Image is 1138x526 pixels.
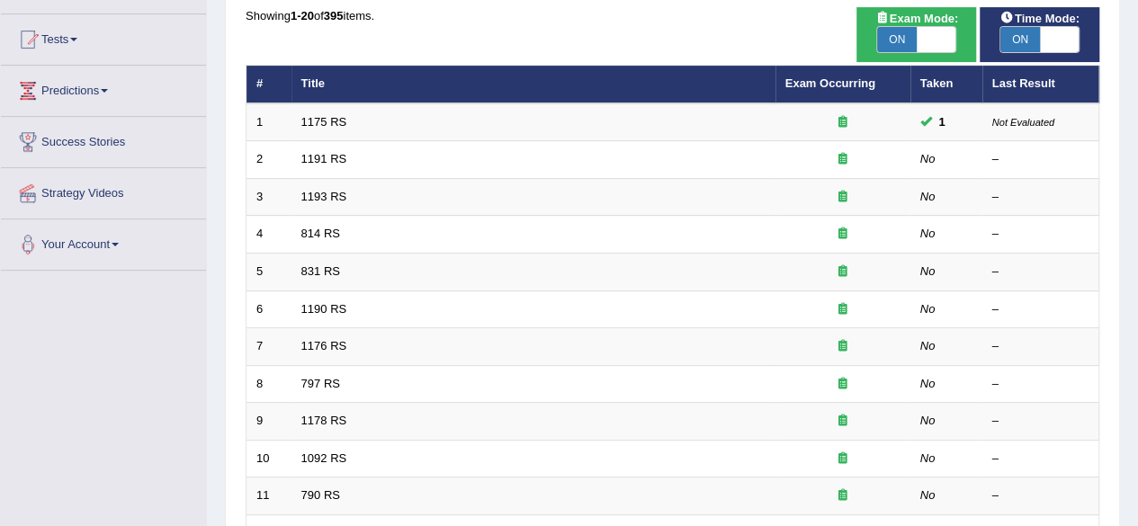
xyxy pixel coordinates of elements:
span: Exam Mode: [868,9,965,28]
div: Show exams occurring in exams [856,7,976,62]
em: No [920,414,936,427]
a: Your Account [1,219,206,264]
em: No [920,264,936,278]
div: – [992,263,1089,281]
div: Exam occurring question [785,151,901,168]
em: No [920,190,936,203]
em: No [920,451,936,465]
a: 1191 RS [301,152,347,165]
div: – [992,301,1089,318]
b: 1-20 [291,9,314,22]
th: Last Result [982,66,1099,103]
div: – [992,413,1089,430]
em: No [920,339,936,352]
a: 814 RS [301,227,340,240]
td: 5 [246,254,291,291]
em: No [920,152,936,165]
em: No [920,377,936,390]
a: 1193 RS [301,190,347,203]
a: Predictions [1,66,206,111]
th: # [246,66,291,103]
a: 1176 RS [301,339,347,352]
a: Tests [1,14,206,59]
em: No [920,227,936,240]
td: 8 [246,365,291,403]
span: ON [1000,27,1040,52]
div: – [992,338,1089,355]
td: 10 [246,440,291,477]
td: 6 [246,290,291,328]
td: 2 [246,141,291,179]
div: – [992,450,1089,468]
div: – [992,376,1089,393]
td: 7 [246,328,291,366]
em: No [920,302,936,316]
div: – [992,487,1089,504]
div: Exam occurring question [785,413,901,430]
a: Strategy Videos [1,168,206,213]
th: Title [291,66,775,103]
a: Exam Occurring [785,76,875,90]
td: 4 [246,216,291,254]
div: Exam occurring question [785,301,901,318]
a: 1178 RS [301,414,347,427]
div: Exam occurring question [785,450,901,468]
div: Exam occurring question [785,263,901,281]
td: 3 [246,178,291,216]
div: Exam occurring question [785,376,901,393]
td: 11 [246,477,291,515]
div: Exam occurring question [785,338,901,355]
a: 790 RS [301,488,340,502]
span: You cannot take this question anymore [932,112,953,131]
span: Time Mode: [993,9,1087,28]
div: – [992,226,1089,243]
td: 9 [246,403,291,441]
div: Showing of items. [246,7,1099,24]
div: Exam occurring question [785,189,901,206]
div: – [992,189,1089,206]
div: – [992,151,1089,168]
div: Exam occurring question [785,226,901,243]
a: 1092 RS [301,451,347,465]
a: 797 RS [301,377,340,390]
div: Exam occurring question [785,487,901,504]
span: ON [877,27,917,52]
div: Exam occurring question [785,114,901,131]
em: No [920,488,936,502]
small: Not Evaluated [992,117,1054,128]
td: 1 [246,103,291,141]
b: 395 [324,9,344,22]
a: 1190 RS [301,302,347,316]
a: 1175 RS [301,115,347,129]
th: Taken [910,66,982,103]
a: Success Stories [1,117,206,162]
a: 831 RS [301,264,340,278]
